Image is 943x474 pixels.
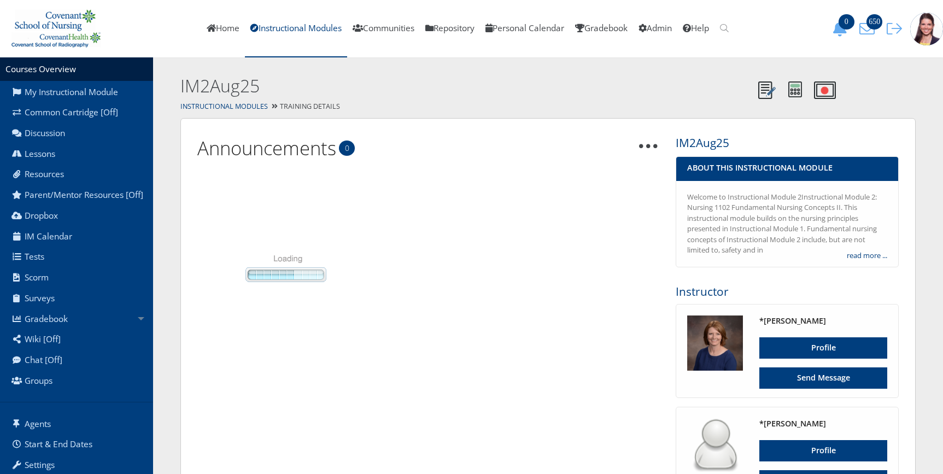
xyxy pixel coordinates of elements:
[847,250,887,261] a: read more ...
[676,284,899,300] h3: Instructor
[197,135,336,161] a: Announcements0
[856,22,883,34] a: 650
[759,418,887,429] h4: *[PERSON_NAME]
[5,63,76,75] a: Courses Overview
[687,418,743,474] img: user_64.png
[180,102,268,111] a: Instructional Modules
[828,21,856,37] button: 0
[814,81,836,99] img: Record Video Note
[676,135,899,151] h3: IM2Aug25
[180,74,752,98] h2: IM2Aug25
[856,21,883,37] button: 650
[839,14,854,30] span: 0
[759,315,887,326] h4: *[PERSON_NAME]
[758,81,776,99] img: Notes
[687,162,887,173] h4: About This Instructional Module
[759,337,887,359] a: Profile
[910,13,943,45] img: 1943_125_125.jpg
[197,189,372,355] img: page_loader.gif
[759,367,887,389] a: Send Message
[687,315,743,371] img: 3059_125_125.png
[687,192,887,256] div: Welcome to Instructional Module 2Instructional Module 2: Nursing 1102 Fundamental Nursing Concept...
[788,81,802,97] img: Calculator
[759,440,887,461] a: Profile
[339,141,355,156] span: 0
[153,99,943,115] div: Training Details
[828,22,856,34] a: 0
[866,14,882,30] span: 650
